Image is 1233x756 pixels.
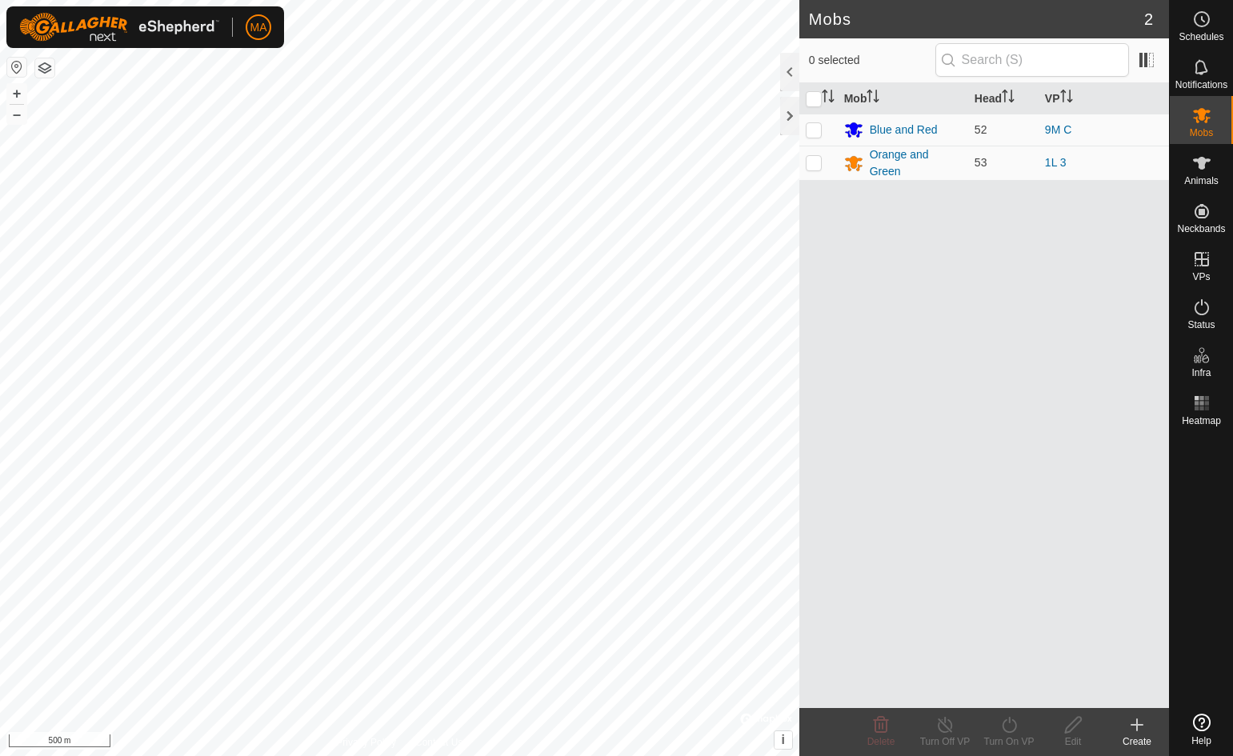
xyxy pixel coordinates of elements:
span: Neckbands [1177,224,1225,234]
h2: Mobs [809,10,1144,29]
p-sorticon: Activate to sort [867,92,879,105]
th: Mob [838,83,968,114]
p-sorticon: Activate to sort [1002,92,1015,105]
p-sorticon: Activate to sort [1060,92,1073,105]
span: Mobs [1190,128,1213,138]
span: Heatmap [1182,416,1221,426]
button: Reset Map [7,58,26,77]
span: 0 selected [809,52,935,69]
span: 2 [1144,7,1153,31]
img: Gallagher Logo [19,13,219,42]
input: Search (S) [935,43,1129,77]
span: Animals [1184,176,1219,186]
span: MA [250,19,267,36]
div: Turn Off VP [913,734,977,749]
button: Map Layers [35,58,54,78]
span: Infra [1191,368,1211,378]
div: Create [1105,734,1169,749]
div: Blue and Red [870,122,938,138]
div: Edit [1041,734,1105,749]
button: i [775,731,792,749]
span: Delete [867,736,895,747]
span: Status [1187,320,1215,330]
button: – [7,105,26,124]
button: + [7,84,26,103]
div: Turn On VP [977,734,1041,749]
a: Help [1170,707,1233,752]
a: Privacy Policy [336,735,396,750]
a: 9M C [1045,123,1071,136]
a: 1L 3 [1045,156,1067,169]
span: 52 [975,123,987,136]
th: Head [968,83,1039,114]
a: Contact Us [415,735,462,750]
p-sorticon: Activate to sort [822,92,835,105]
th: VP [1039,83,1169,114]
span: Notifications [1175,80,1227,90]
span: i [781,733,784,746]
div: Orange and Green [870,146,962,180]
span: Help [1191,736,1211,746]
span: 53 [975,156,987,169]
span: VPs [1192,272,1210,282]
span: Schedules [1179,32,1223,42]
